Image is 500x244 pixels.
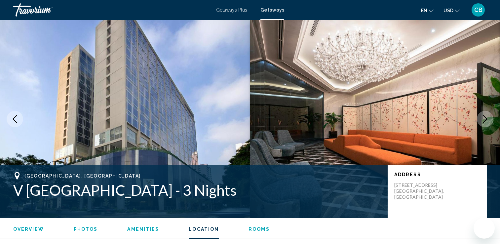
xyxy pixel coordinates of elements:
[249,226,270,232] span: Rooms
[74,226,98,232] button: Photos
[13,182,381,199] h1: V [GEOGRAPHIC_DATA] - 3 Nights
[421,8,427,13] span: en
[24,173,141,179] span: [GEOGRAPHIC_DATA], [GEOGRAPHIC_DATA]
[443,8,453,13] span: USD
[394,182,447,200] p: [STREET_ADDRESS] [GEOGRAPHIC_DATA], [GEOGRAPHIC_DATA]
[13,226,44,232] button: Overview
[127,226,159,232] button: Amenities
[474,218,495,239] iframe: Button to launch messaging window
[249,226,270,232] button: Rooms
[474,7,482,13] span: CB
[13,3,210,17] a: Travorium
[189,226,219,232] button: Location
[470,3,487,17] button: User Menu
[443,6,460,15] button: Change currency
[7,111,23,127] button: Previous image
[189,226,219,232] span: Location
[74,226,98,232] span: Photos
[127,226,159,232] span: Amenities
[216,7,247,13] a: Getaways Plus
[394,172,480,177] p: Address
[260,7,284,13] a: Getaways
[13,226,44,232] span: Overview
[421,6,434,15] button: Change language
[477,111,493,127] button: Next image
